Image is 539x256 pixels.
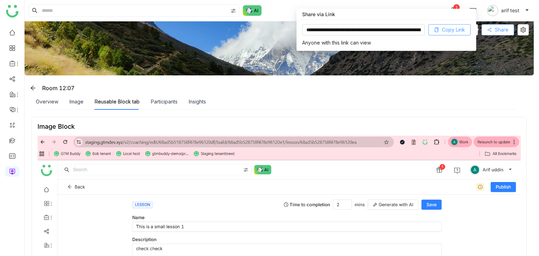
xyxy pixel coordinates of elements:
div: Overview [36,98,58,106]
span: Share [495,26,508,34]
div: Image [69,98,84,106]
div: Anyone with this link can view [302,39,371,47]
button: arif test [486,5,531,16]
div: Image Block [38,123,75,130]
div: Share via Link [297,9,476,20]
div: Insights [189,98,206,106]
div: Room 12:07 [27,82,74,94]
img: logo [6,5,19,18]
img: avatar [487,5,498,16]
img: search-type.svg [231,8,236,14]
div: Reusable Block tab [95,98,140,106]
img: ask-buddy-normal.svg [243,5,262,16]
span: arif test [501,7,519,14]
img: help.svg [470,8,477,15]
div: Participants [151,98,178,106]
div: 1 [453,4,460,11]
span: Copy Link [442,26,465,34]
button: Copy Link [428,24,471,35]
button: Share [481,24,514,35]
